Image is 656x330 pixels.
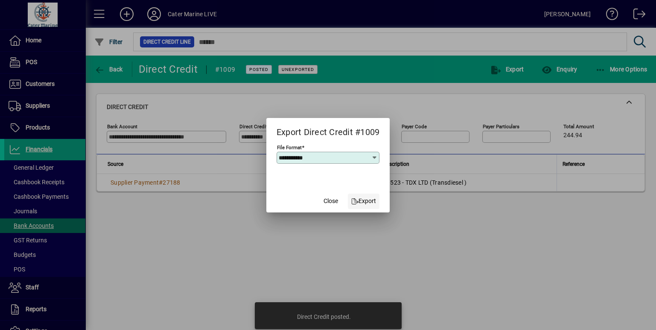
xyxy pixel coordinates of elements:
[317,194,344,209] button: Close
[351,197,376,206] span: Export
[277,144,302,150] mat-label: File Format
[266,118,390,143] h2: Export Direct Credit #1009
[348,194,380,209] button: Export
[324,197,338,206] span: Close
